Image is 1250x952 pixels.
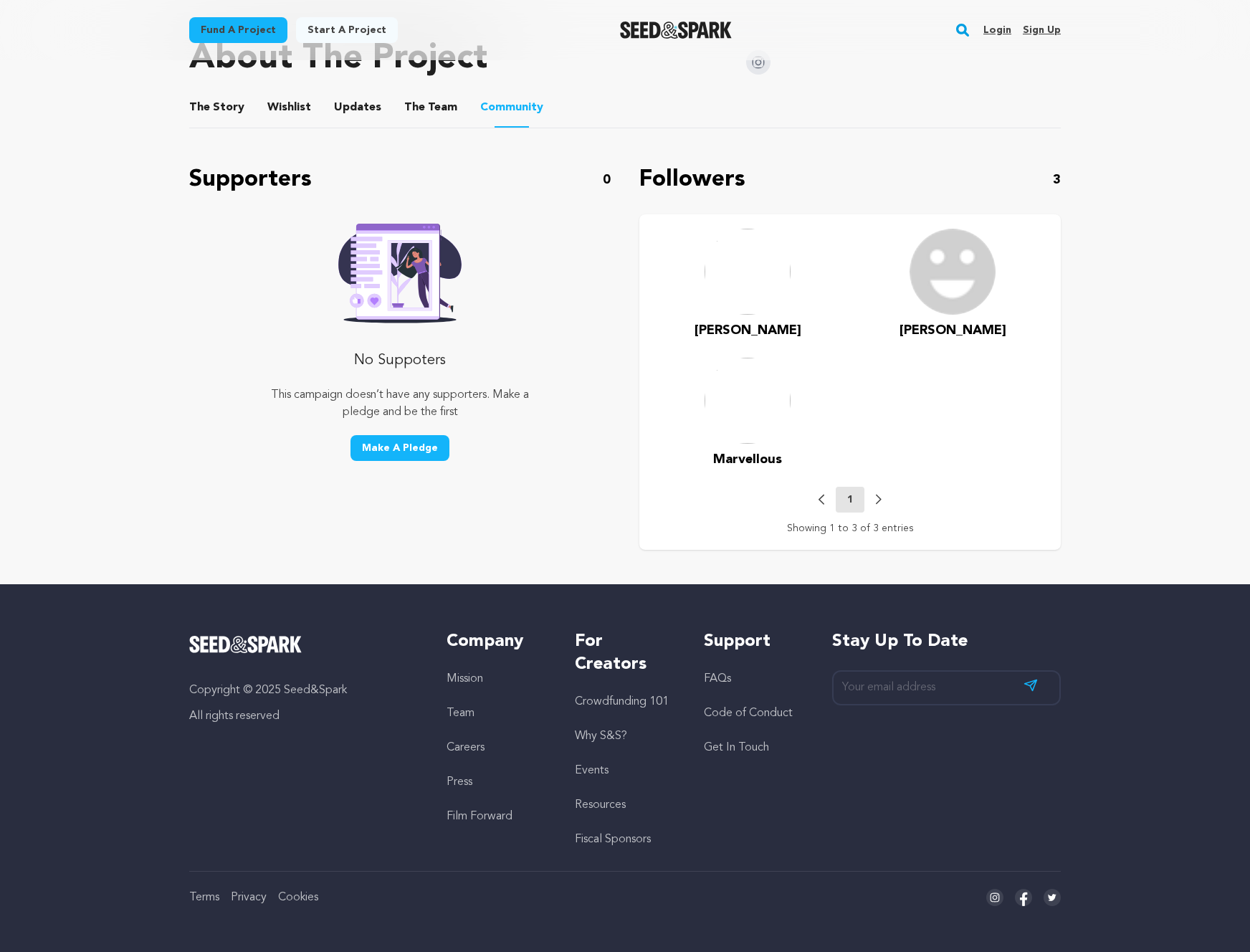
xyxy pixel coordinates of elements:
[713,449,782,470] a: Marvellous
[189,682,418,699] p: Copyright © 2025 Seed&Spark
[404,99,425,116] span: The
[639,163,745,197] p: Followers
[189,99,244,116] span: Story
[620,22,733,39] img: Seed&Spark Logo Dark Mode
[447,708,474,719] a: Team
[575,630,674,676] h5: For Creators
[267,99,311,116] span: Wishlist
[1053,170,1061,190] p: 3
[704,673,731,685] a: FAQs
[575,730,627,742] a: Why S&S?
[575,799,626,811] a: Resources
[296,17,398,43] a: Start a project
[189,99,210,116] span: The
[447,630,546,653] h5: Company
[695,320,801,341] a: [PERSON_NAME]
[189,636,302,653] img: Seed&Spark Logo
[447,811,512,822] a: Film Forward
[603,170,611,190] p: 0
[575,765,609,776] a: Events
[704,630,803,653] h5: Support
[350,435,449,461] button: Make A Pledge
[620,22,733,39] a: Seed&Spark Homepage
[189,892,219,903] a: Terms
[1023,19,1061,42] a: Sign up
[832,630,1061,653] h5: Stay up to date
[278,892,318,903] a: Cookies
[836,487,864,513] button: 1
[447,673,483,685] a: Mission
[704,742,769,753] a: Get In Touch
[787,521,914,535] p: Showing 1 to 3 of 3 entries
[575,696,669,708] a: Crowdfunding 101
[704,708,793,719] a: Code of Conduct
[334,99,381,116] span: Updates
[189,17,287,43] a: Fund a project
[910,229,996,315] img: user.png
[189,708,418,725] p: All rights reserved
[983,19,1011,42] a: Login
[327,214,473,323] img: Seed&Spark Rafiki Image
[189,163,312,197] p: Supporters
[189,636,418,653] a: Seed&Spark Homepage
[847,492,853,507] p: 1
[832,670,1061,705] input: Your email address
[900,324,1006,337] span: [PERSON_NAME]
[259,386,540,421] p: This campaign doesn’t have any supporters. Make a pledge and be the first
[695,324,801,337] span: [PERSON_NAME]
[259,346,540,375] p: No Suppoters
[900,320,1006,341] a: [PERSON_NAME]
[231,892,267,903] a: Privacy
[713,453,782,466] span: Marvellous
[575,834,651,845] a: Fiscal Sponsors
[746,50,770,75] img: Seed&Spark Instagram Icon
[480,99,543,116] span: Community
[404,99,457,116] span: Team
[705,358,791,444] img: ACg8ocIgvUzCBr--0YY6P6T06dRQ-Jajmn3BwhrDayMNpr09SSOdZQ=s96-c
[705,229,791,315] img: ACg8ocJ6GBPHZVTf2E9vWzcvTg8sc-SjF3DHvgZWTqScLp0ZOPAVVA=s96-c
[447,776,472,788] a: Press
[447,742,485,753] a: Careers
